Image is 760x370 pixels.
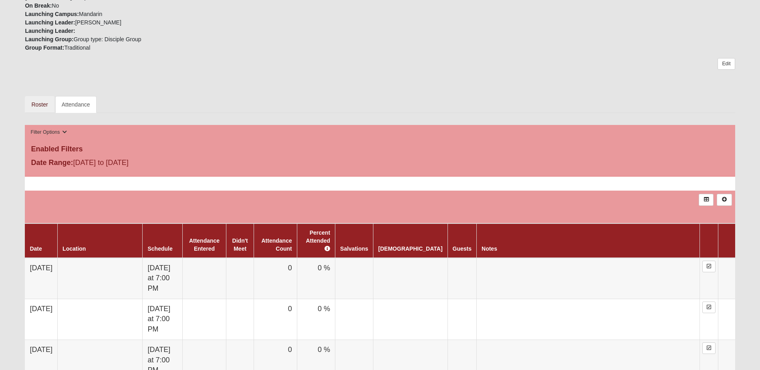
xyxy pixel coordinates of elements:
th: Guests [448,223,476,258]
a: Alt+N [717,194,732,205]
a: Enter Attendance [702,261,716,272]
strong: Launching Group: [25,36,73,42]
a: Location [62,245,86,252]
label: Date Range: [31,157,73,168]
th: [DEMOGRAPHIC_DATA] [373,223,448,258]
td: 0 [254,299,297,340]
button: Filter Options [28,128,69,137]
a: Date [30,245,42,252]
td: [DATE] at 7:00 PM [143,299,182,340]
a: Notes [482,245,497,252]
strong: Launching Leader: [25,19,75,26]
a: Schedule [147,245,172,252]
a: Attendance Count [261,237,292,252]
a: Attendance Entered [189,237,220,252]
strong: On Break: [25,2,52,9]
a: Enter Attendance [702,342,716,354]
strong: Launching Campus: [25,11,79,17]
td: 0 % [297,299,335,340]
strong: Launching Leader: [25,28,75,34]
a: Didn't Meet [232,237,248,252]
strong: Group Format: [25,44,64,51]
a: Export to Excel [699,194,714,205]
th: Salvations [335,223,373,258]
td: [DATE] at 7:00 PM [143,258,182,299]
a: Roster [25,96,54,113]
h4: Enabled Filters [31,145,729,154]
a: Percent Attended [306,229,330,252]
a: Enter Attendance [702,302,716,313]
td: [DATE] [25,299,57,340]
td: [DATE] [25,258,57,299]
a: Edit [718,58,735,70]
td: 0 % [297,258,335,299]
a: Attendance [55,96,97,113]
td: 0 [254,258,297,299]
div: [DATE] to [DATE] [25,157,262,170]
